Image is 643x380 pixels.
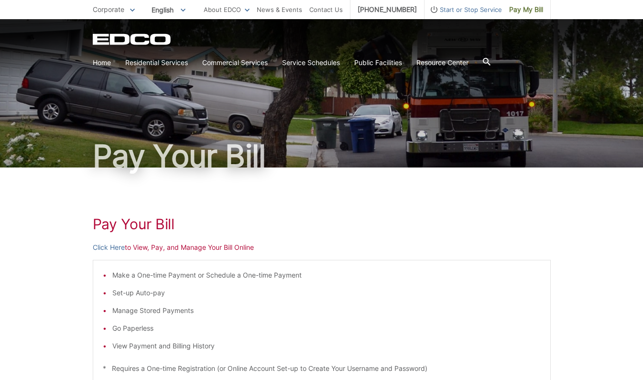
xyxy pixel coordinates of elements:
[93,242,125,253] a: Click Here
[282,57,340,68] a: Service Schedules
[112,270,541,280] li: Make a One-time Payment or Schedule a One-time Payment
[103,363,541,374] p: * Requires a One-time Registration (or Online Account Set-up to Create Your Username and Password)
[93,141,551,171] h1: Pay Your Bill
[93,57,111,68] a: Home
[112,305,541,316] li: Manage Stored Payments
[93,34,172,45] a: EDCD logo. Return to the homepage.
[257,4,302,15] a: News & Events
[125,57,188,68] a: Residential Services
[204,4,250,15] a: About EDCO
[112,341,541,351] li: View Payment and Billing History
[202,57,268,68] a: Commercial Services
[93,242,551,253] p: to View, Pay, and Manage Your Bill Online
[309,4,343,15] a: Contact Us
[509,4,543,15] span: Pay My Bill
[144,2,193,18] span: English
[416,57,469,68] a: Resource Center
[93,215,551,233] h1: Pay Your Bill
[112,288,541,298] li: Set-up Auto-pay
[93,5,124,13] span: Corporate
[354,57,402,68] a: Public Facilities
[112,323,541,334] li: Go Paperless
